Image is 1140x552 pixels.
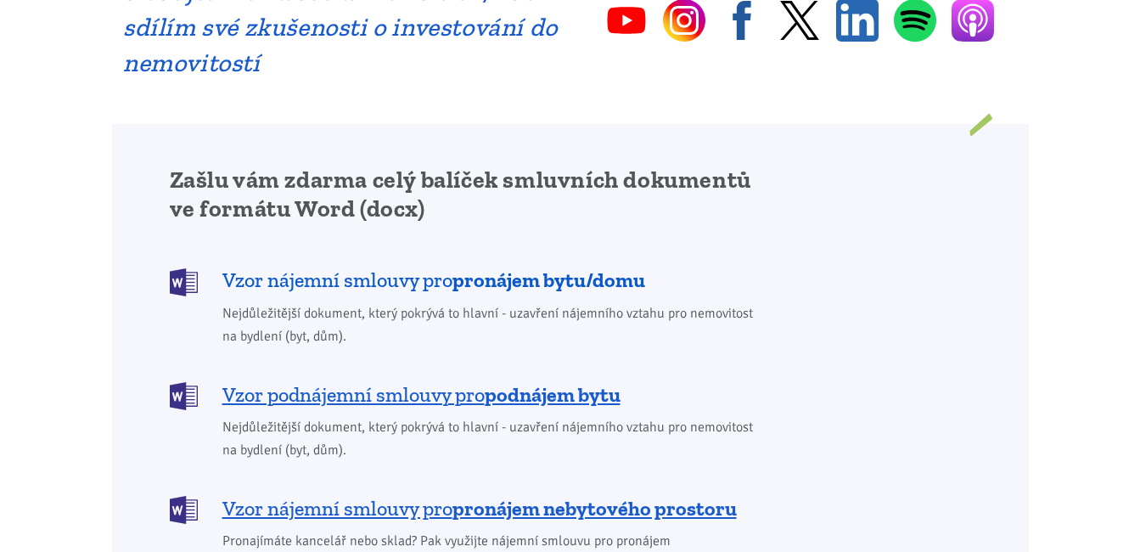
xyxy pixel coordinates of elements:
[170,496,198,524] img: DOCX (Word)
[170,166,765,223] h2: Zašlu vám zdarma celý balíček smluvních dokumentů ve formátu Word (docx)
[222,267,645,294] span: Vzor nájemní smlouvy pro
[485,382,621,407] b: podnájem bytu
[452,268,645,292] b: pronájem bytu/domu
[452,496,737,521] b: pronájem nebytového prostoru
[170,267,765,295] a: Vzor nájemní smlouvy propronájem bytu/domu
[222,495,737,522] span: Vzor nájemní smlouvy pro
[222,416,765,462] span: Nejdůležitější dokument, který pokrývá to hlavní - uzavření nájemního vztahu pro nemovitost na by...
[222,381,621,408] span: Vzor podnájemní smlouvy pro
[222,302,765,348] span: Nejdůležitější dokument, který pokrývá to hlavní - uzavření nájemního vztahu pro nemovitost na by...
[170,382,198,410] img: DOCX (Word)
[170,380,765,408] a: Vzor podnájemní smlouvy propodnájem bytu
[170,268,198,296] img: DOCX (Word)
[170,494,765,522] a: Vzor nájemní smlouvy propronájem nebytového prostoru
